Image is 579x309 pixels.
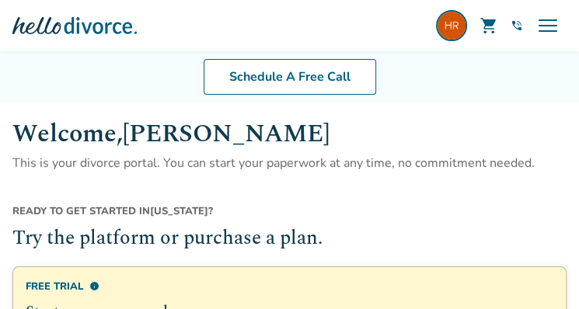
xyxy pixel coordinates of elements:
img: hugo.mesquita.ribeiro@gmail.com [436,10,467,41]
a: phone_in_talk [511,19,523,32]
span: info [89,281,99,291]
span: shopping_cart [480,16,498,35]
div: Free Trial [26,279,553,293]
span: menu [535,13,560,38]
iframe: Chat Widget [501,234,579,309]
h1: Welcome, [PERSON_NAME] [12,115,567,153]
h2: Try the platform or purchase a plan. [12,224,567,254]
div: [US_STATE] ? [12,204,567,224]
span: Ready to get started in [12,204,150,218]
p: This is your divorce portal. You can start your paperwork at any time, no commitment needed. [12,153,567,173]
a: Schedule A Free Call [204,59,376,95]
